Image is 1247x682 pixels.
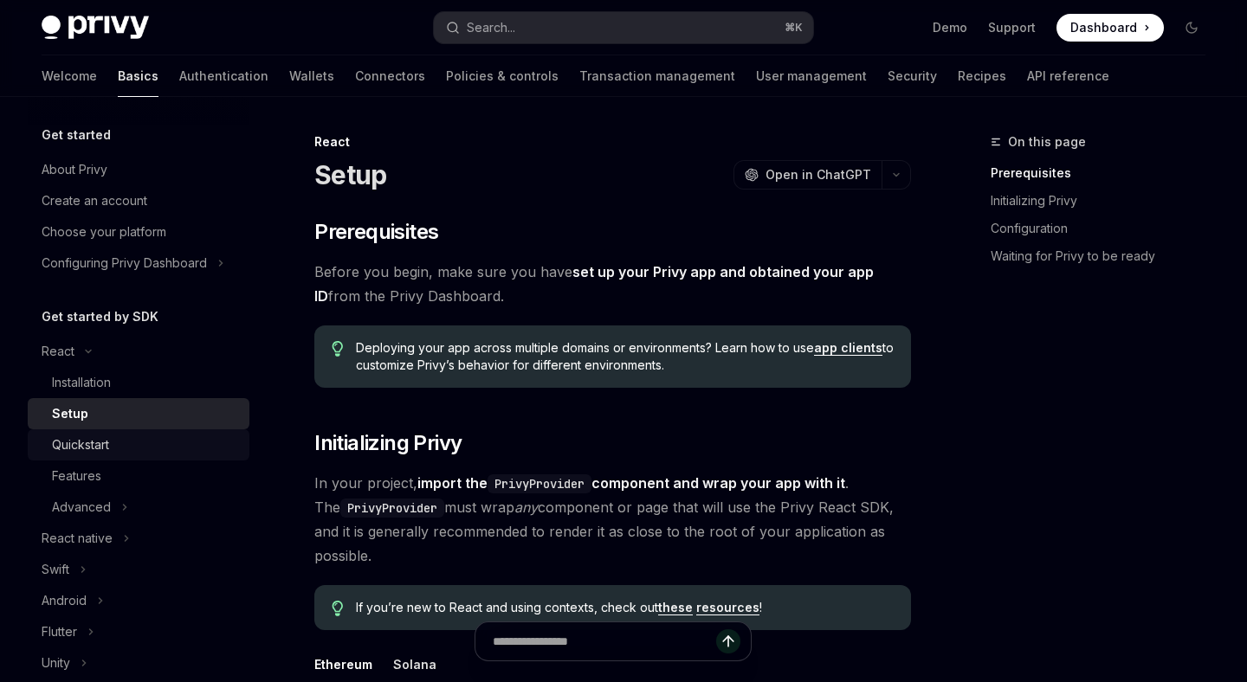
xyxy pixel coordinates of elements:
[52,403,88,424] div: Setup
[42,253,207,273] div: Configuring Privy Dashboard
[42,190,147,211] div: Create an account
[289,55,334,97] a: Wallets
[340,499,444,518] code: PrivyProvider
[28,398,249,429] a: Setup
[488,474,591,493] code: PrivyProvider
[988,19,1036,36] a: Support
[733,160,882,190] button: Open in ChatGPT
[28,616,249,647] button: Flutter
[467,17,515,38] div: Search...
[28,216,249,248] a: Choose your platform
[696,600,759,615] a: resources
[314,429,462,457] span: Initializing Privy
[356,599,894,616] span: If you’re new to React and using contexts, check out !
[355,55,425,97] a: Connectors
[1056,14,1164,42] a: Dashboard
[42,159,107,180] div: About Privy
[42,621,77,642] div: Flutter
[28,492,249,523] button: Advanced
[28,460,249,492] a: Features
[814,340,882,356] a: app clients
[991,159,1219,187] a: Prerequisites
[356,339,894,374] span: Deploying your app across multiple domains or environments? Learn how to use to customize Privy’s...
[42,590,87,611] div: Android
[332,601,344,616] svg: Tip
[28,154,249,185] a: About Privy
[716,629,740,653] button: Send message
[28,429,249,460] a: Quickstart
[434,12,812,43] button: Search...⌘K
[28,523,249,554] button: React native
[179,55,268,97] a: Authentication
[991,187,1219,215] a: Initializing Privy
[446,55,559,97] a: Policies & controls
[991,242,1219,270] a: Waiting for Privy to be ready
[658,600,693,615] a: these
[42,306,158,327] h5: Get started by SDK
[42,528,113,549] div: React native
[42,16,149,40] img: dark logo
[314,218,438,246] span: Prerequisites
[314,260,911,308] span: Before you begin, make sure you have from the Privy Dashboard.
[52,372,111,393] div: Installation
[52,466,101,486] div: Features
[579,55,735,97] a: Transaction management
[28,248,249,279] button: Configuring Privy Dashboard
[28,336,249,367] button: React
[42,55,97,97] a: Welcome
[28,585,249,616] button: Android
[991,215,1219,242] a: Configuration
[28,647,249,679] button: Unity
[28,554,249,585] button: Swift
[1027,55,1109,97] a: API reference
[958,55,1006,97] a: Recipes
[332,341,344,357] svg: Tip
[1008,132,1086,152] span: On this page
[314,159,386,190] h1: Setup
[314,133,911,151] div: React
[28,367,249,398] a: Installation
[514,499,538,516] em: any
[1070,19,1137,36] span: Dashboard
[42,222,166,242] div: Choose your platform
[42,653,70,673] div: Unity
[756,55,867,97] a: User management
[493,622,716,660] input: Ask a question...
[42,125,111,145] h5: Get started
[314,263,874,306] a: set up your Privy app and obtained your app ID
[888,55,937,97] a: Security
[52,497,111,518] div: Advanced
[766,166,871,183] span: Open in ChatGPT
[42,559,69,580] div: Swift
[42,341,74,362] div: React
[314,471,911,568] span: In your project, . The must wrap component or page that will use the Privy React SDK, and it is g...
[417,474,845,492] strong: import the component and wrap your app with it
[785,21,803,35] span: ⌘ K
[933,19,967,36] a: Demo
[28,185,249,216] a: Create an account
[52,434,109,455] div: Quickstart
[1178,14,1205,42] button: Toggle dark mode
[118,55,158,97] a: Basics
